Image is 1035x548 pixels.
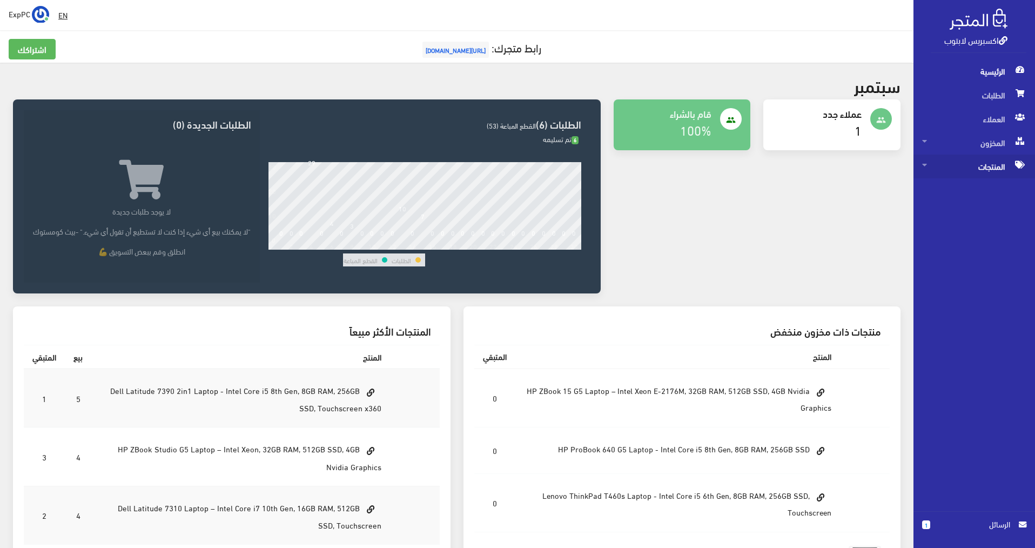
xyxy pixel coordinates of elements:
td: Lenovo ThinkPad T460s Laptop - Intel Core i5 6th Gen, 8GB RAM, 256GB SSD, Touchscreen [515,474,841,532]
td: HP ZBook Studio G5 Laptop – Intel Xeon, 32GB RAM, 512GB SSD, 4GB Nvidia Graphics [91,427,390,486]
div: 2 [290,242,293,250]
a: العملاء [913,107,1035,131]
a: المنتجات [913,155,1035,178]
u: EN [58,8,68,22]
a: رابط متجرك:[URL][DOMAIN_NAME] [420,37,541,57]
a: EN [54,5,72,25]
div: 18 [449,242,457,250]
th: المنتج [515,345,841,369]
span: المنتجات [922,155,1026,178]
td: 0 [474,474,515,532]
span: المخزون [922,131,1026,155]
img: ... [32,6,49,23]
a: اكسبريس لابتوب [944,32,1007,48]
td: 2 [24,486,65,544]
span: [URL][DOMAIN_NAME] [422,42,489,58]
span: العملاء [922,107,1026,131]
a: 100% [680,118,711,141]
span: 6 [572,136,579,144]
p: لا يوجد طلبات جديدة [32,205,251,217]
span: 1 [922,520,930,529]
div: 26 [530,242,537,250]
td: 4 [65,486,91,544]
td: Dell Latitude 7390 2in1 Laptop - Intel Core i5 8th Gen, 8GB RAM, 256GB SSD, Touchscreen x360 [91,369,390,427]
div: 20 [469,242,477,250]
i: people [876,115,886,125]
div: 24 [510,242,517,250]
h4: عملاء جدد [772,108,862,119]
h3: الطلبات (6) [268,119,581,129]
span: تم تسليمه [543,132,579,145]
a: 1 [855,118,862,141]
p: انطلق وقم ببعض التسويق 💪 [32,245,251,257]
h3: منتجات ذات مخزون منخفض [483,326,882,336]
a: 1 الرسائل [922,518,1026,542]
h3: الطلبات الجديدة (0) [32,119,251,129]
div: 4 [310,242,313,250]
td: الطلبات [391,253,412,266]
a: ... ExpPC [9,5,49,23]
th: المتبقي [474,345,515,369]
span: ExpPC [9,7,30,21]
img: . [950,9,1007,30]
a: اشتراكك [9,39,56,59]
div: 30 [570,242,578,250]
span: الرئيسية [922,59,1026,83]
th: بيع [65,345,91,369]
div: 16 [429,242,436,250]
div: 12 [389,242,396,250]
td: Dell Latitude 7310 Laptop – Intel Core i7 10th Gen, 16GB RAM, 512GB SSD, Touchscreen [91,486,390,544]
td: 3 [24,427,65,486]
div: 28 [550,242,558,250]
td: القطع المباعة [343,253,378,266]
i: people [726,115,736,125]
span: الرسائل [939,518,1010,530]
span: القطع المباعة (53) [487,119,536,132]
span: الطلبات [922,83,1026,107]
th: المنتج [91,345,390,369]
td: 1 [24,369,65,427]
h3: المنتجات الأكثر مبيعاً [32,326,431,336]
td: 0 [474,427,515,474]
a: المخزون [913,131,1035,155]
td: HP ZBook 15 G5 Laptop – Intel Xeon E-2176M, 32GB RAM, 512GB SSD, 4GB Nvidia Graphics [515,369,841,427]
th: المتبقي [24,345,65,369]
h4: قام بالشراء [622,108,712,119]
td: HP ProBook 640 G5 Laptop - Intel Core i5 8th Gen, 8GB RAM, 256GB SSD [515,427,841,474]
td: 4 [65,427,91,486]
div: 6 [330,242,334,250]
div: 8 [350,242,354,250]
a: الطلبات [913,83,1035,107]
h2: سبتمبر [854,76,900,95]
div: 10 [368,242,376,250]
div: 29 [308,157,315,167]
td: 5 [65,369,91,427]
div: 14 [409,242,416,250]
a: الرئيسية [913,59,1035,83]
p: "لا يمكنك بيع أي شيء إذا كنت لا تستطيع أن تقول أي شيء." -بيث كومستوك [32,225,251,237]
td: 0 [474,369,515,427]
div: 22 [489,242,497,250]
